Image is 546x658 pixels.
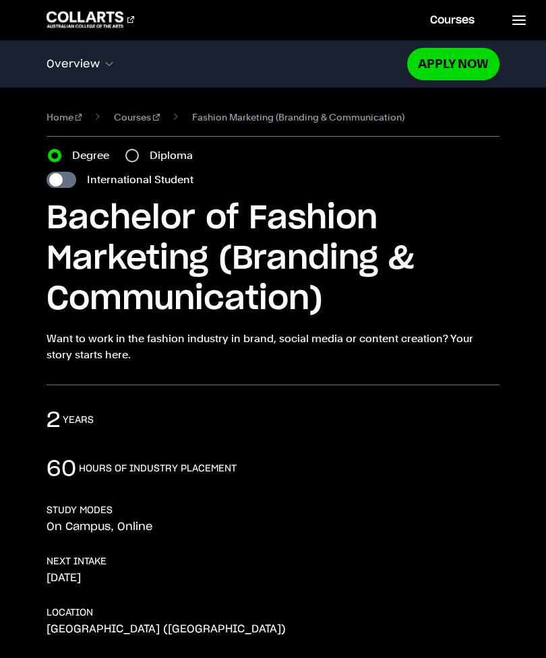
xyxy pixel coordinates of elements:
[47,555,107,568] h3: NEXT INTAKE
[47,504,113,517] h3: STUDY MODES
[47,199,499,320] h1: Bachelor of Fashion Marketing (Branding & Communication)
[72,147,117,164] label: Degree
[114,109,160,125] a: Courses
[407,48,499,79] a: Apply Now
[150,147,201,164] label: Diploma
[79,462,237,475] h3: hours of industry placement
[47,407,60,434] p: 2
[192,109,404,125] span: Fashion Marketing (Branding & Communication)
[87,172,193,188] label: International Student
[63,414,94,427] h3: years
[47,571,81,585] p: [DATE]
[47,58,100,70] span: Overview
[47,109,82,125] a: Home
[47,331,499,363] p: Want to work in the fashion industry in brand, social media or content creation? Your story start...
[47,455,76,482] p: 60
[47,50,407,78] button: Overview
[47,520,153,533] p: On Campus, Online
[47,622,286,636] p: [GEOGRAPHIC_DATA] ([GEOGRAPHIC_DATA])
[47,606,93,620] h3: LOCATION
[47,11,134,28] div: Go to homepage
